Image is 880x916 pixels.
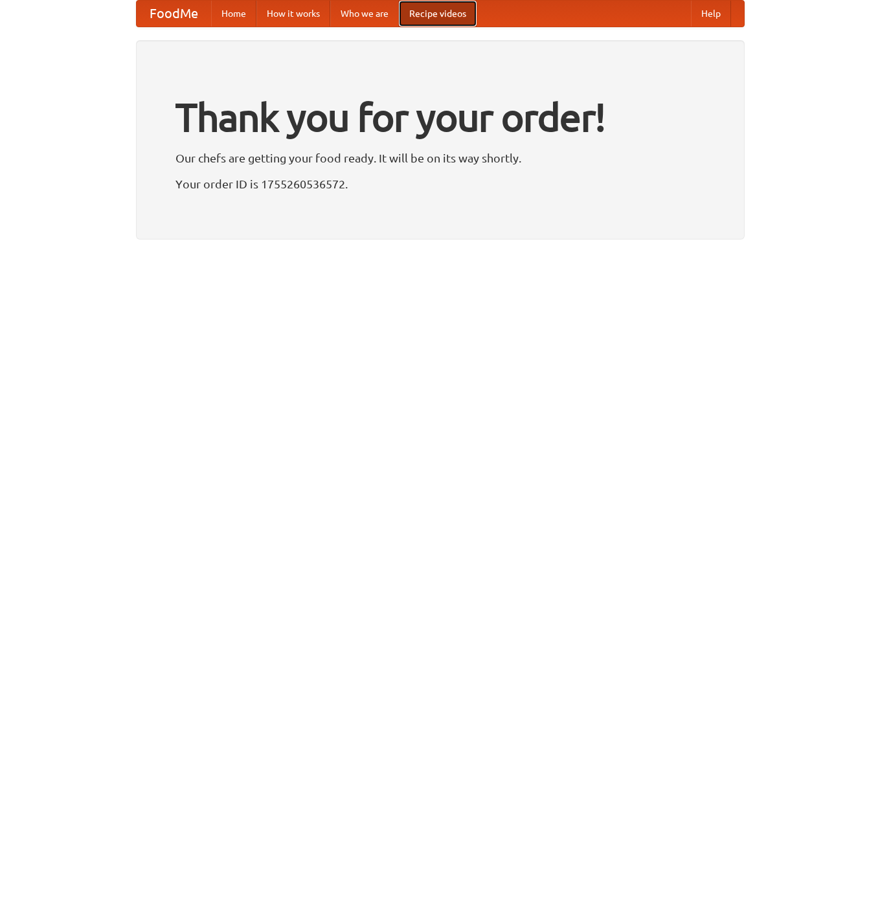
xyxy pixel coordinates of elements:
[256,1,330,27] a: How it works
[399,1,477,27] a: Recipe videos
[137,1,211,27] a: FoodMe
[691,1,731,27] a: Help
[175,86,705,148] h1: Thank you for your order!
[175,148,705,168] p: Our chefs are getting your food ready. It will be on its way shortly.
[211,1,256,27] a: Home
[175,174,705,194] p: Your order ID is 1755260536572.
[330,1,399,27] a: Who we are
